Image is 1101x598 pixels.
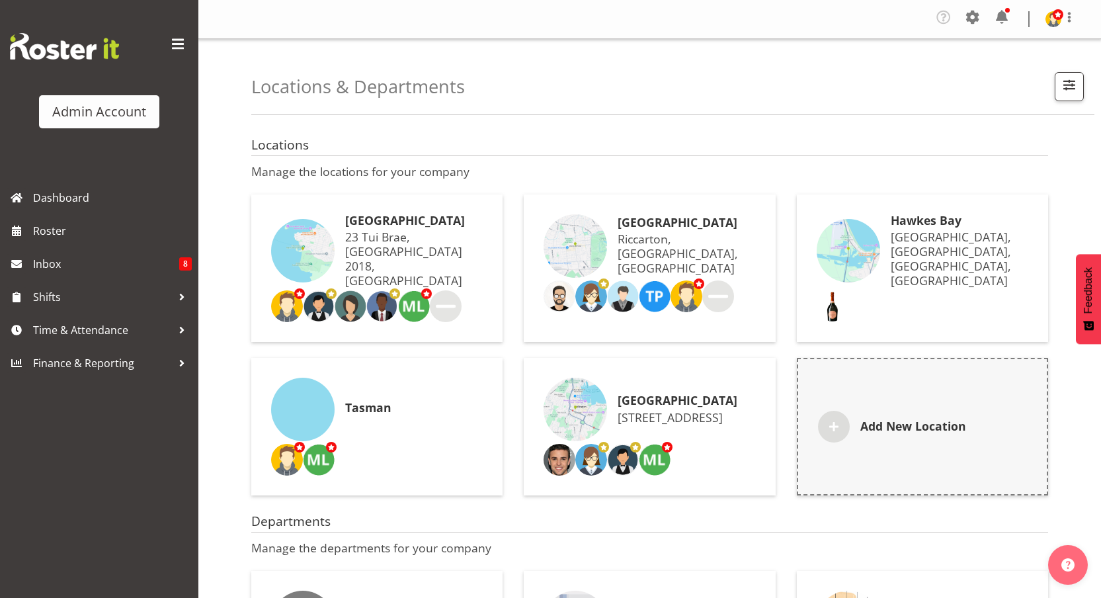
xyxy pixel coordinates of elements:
[335,290,366,322] img: schwer-carlyab69f7ee6a4be7601e7f81c3b87cd41c.png
[544,378,607,441] img: staticmap
[10,33,119,60] img: Rosterit website logo
[33,287,172,307] span: Shifts
[618,216,755,230] h6: [GEOGRAPHIC_DATA]
[251,514,1048,533] h4: Departments
[544,214,607,278] img: staticmap
[271,378,335,441] img: staticmap
[817,219,880,282] img: staticmap
[179,257,192,271] span: 8
[271,219,335,282] img: staticmap
[398,290,430,322] img: mike-little11059.jpg
[607,444,639,476] img: wu-kevin5aaed71ed01d5805973613cd15694a89.png
[345,402,391,415] h6: Tasman
[251,164,1048,179] p: Manage the locations for your company
[1061,558,1075,572] img: help-xxl-2.png
[891,230,1028,288] p: [GEOGRAPHIC_DATA], [GEOGRAPHIC_DATA], [GEOGRAPHIC_DATA], [GEOGRAPHIC_DATA]
[544,280,575,312] img: bloggs-joe87d083c31196ac9d24e57097d58c57ab.png
[33,320,172,340] span: Time & Attendance
[618,232,755,275] p: Riccarton, [GEOGRAPHIC_DATA], [GEOGRAPHIC_DATA]
[33,221,192,241] span: Roster
[33,188,192,208] span: Dashboard
[251,138,1048,156] h4: Locations
[251,77,465,97] h2: Locations & Departments
[575,444,607,476] img: james-lebron5de889dd599a6789a5aeb57f8f705f8c.png
[33,254,179,274] span: Inbox
[52,102,146,122] div: Admin Account
[607,280,639,312] img: smith-fred5cb75b6698732e3ea62c93ac23fc4902.png
[271,444,303,476] img: admin-rosteritf9cbda91fdf824d97c9d6345b1f660ea.png
[1076,254,1101,344] button: Feedback - Show survey
[345,214,483,228] h6: [GEOGRAPHIC_DATA]
[430,290,462,322] img: more.jpg
[618,410,737,425] p: [STREET_ADDRESS]
[671,280,702,312] img: admin-rosteritf9cbda91fdf824d97c9d6345b1f660ea.png
[366,290,398,322] img: black-ianbbb17ca7de4945c725cbf0de5c0c82ee.png
[1055,72,1084,101] button: Filter Jobs
[345,230,483,288] p: 23 Tui Brae, [GEOGRAPHIC_DATA] 2018, [GEOGRAPHIC_DATA]
[544,444,575,476] img: littlestaff-mikebc47d224eb4882d73383c95184d49914.png
[33,353,172,373] span: Finance & Reporting
[639,280,671,312] img: thang-pham11492.jpg
[1082,267,1094,314] span: Feedback
[702,280,734,312] img: more.jpg
[860,420,966,433] h6: Add New Location
[618,394,737,407] h6: [GEOGRAPHIC_DATA]
[575,280,607,312] img: james-lebron5de889dd599a6789a5aeb57f8f705f8c.png
[251,540,1048,555] p: Manage the departments for your company
[891,214,1028,228] h6: Hawkes Bay
[639,444,671,476] img: mike-little11059.jpg
[303,290,335,322] img: wu-kevin5aaed71ed01d5805973613cd15694a89.png
[817,290,848,322] img: bush-becky1d0cec1ee6ad7866dd00d3afec1490f4.png
[1045,11,1061,27] img: admin-rosteritf9cbda91fdf824d97c9d6345b1f660ea.png
[303,444,335,476] img: mike-little11059.jpg
[271,290,303,322] img: admin-rosteritf9cbda91fdf824d97c9d6345b1f660ea.png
